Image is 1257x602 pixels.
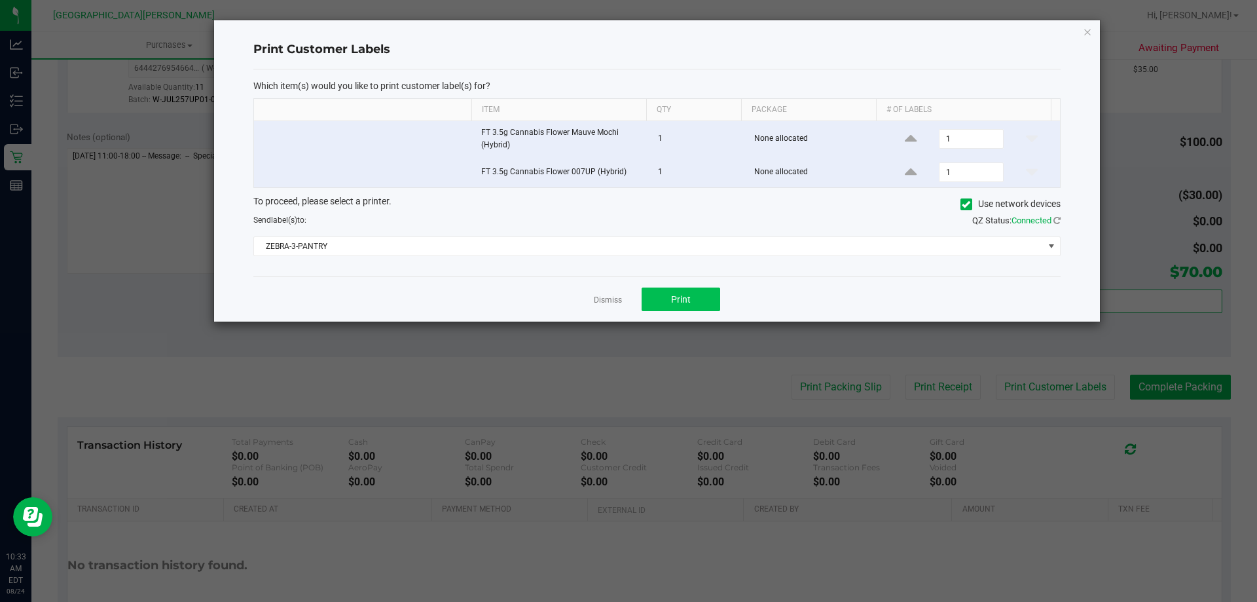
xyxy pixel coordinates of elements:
th: # of labels [876,99,1051,121]
td: None allocated [746,121,883,157]
td: 1 [650,121,746,157]
td: FT 3.5g Cannabis Flower Mauve Mochi (Hybrid) [473,121,650,157]
span: Connected [1011,216,1051,225]
a: Dismiss [594,295,622,306]
iframe: Resource center [13,497,52,536]
span: label(s) [271,216,297,225]
span: ZEBRA-3-PANTRY [254,237,1044,255]
div: To proceed, please select a printer. [244,195,1070,214]
th: Qty [646,99,741,121]
th: Item [471,99,646,121]
span: Send to: [253,216,306,225]
td: 1 [650,157,746,187]
span: QZ Status: [972,216,1061,225]
td: None allocated [746,157,883,187]
span: Print [671,294,691,305]
label: Use network devices [960,197,1061,211]
p: Which item(s) would you like to print customer label(s) for? [253,80,1061,92]
button: Print [642,288,720,311]
td: FT 3.5g Cannabis Flower 007UP (Hybrid) [473,157,650,187]
th: Package [741,99,876,121]
h4: Print Customer Labels [253,41,1061,58]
